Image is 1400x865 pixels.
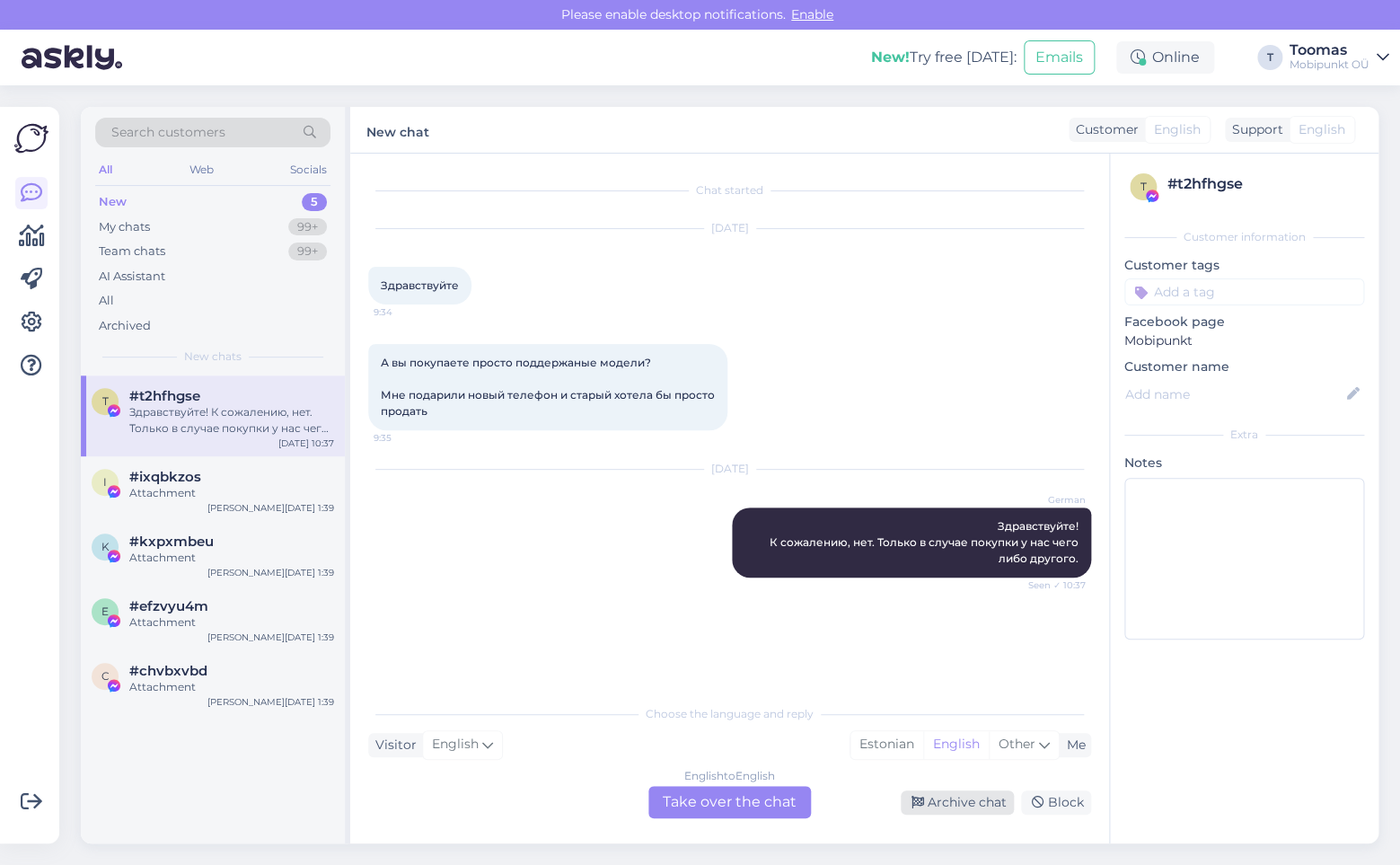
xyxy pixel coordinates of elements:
[286,158,330,181] div: Socials
[102,394,109,408] span: t
[999,736,1035,752] span: Other
[368,220,1091,236] div: [DATE]
[381,356,718,418] span: А вы покупаете просто поддержаные модели? Мне подарили новый телефон и старый хотела бы просто пр...
[1124,331,1364,350] p: Mobipunkt
[1124,313,1364,331] p: Facebook page
[1125,384,1343,404] input: Add name
[850,731,923,758] div: Estonian
[99,268,165,286] div: AI Assistant
[103,475,107,489] span: i
[381,278,459,292] span: Здравствуйте
[1299,120,1345,139] span: English
[101,605,109,618] span: e
[129,485,334,501] div: Attachment
[432,735,479,755] span: English
[1124,427,1364,443] div: Extra
[1116,41,1214,74] div: Online
[129,679,334,695] div: Attachment
[1257,45,1282,70] div: T
[129,550,334,566] div: Attachment
[101,540,110,553] span: k
[1124,256,1364,275] p: Customer tags
[99,243,165,260] div: Team chats
[786,6,839,22] span: Enable
[368,706,1091,722] div: Choose the language and reply
[648,786,811,818] div: Take over the chat
[186,158,217,181] div: Web
[207,566,334,579] div: [PERSON_NAME][DATE] 1:39
[129,614,334,631] div: Attachment
[1124,229,1364,245] div: Customer information
[129,388,200,404] span: #t2hfhgse
[374,305,441,319] span: 9:34
[374,431,441,445] span: 9:35
[184,349,242,365] span: New chats
[368,182,1091,199] div: Chat started
[1018,578,1086,592] span: Seen ✓ 10:37
[1124,278,1364,305] input: Add a tag
[1124,454,1364,472] p: Notes
[302,193,327,211] div: 5
[99,292,114,310] div: All
[99,218,150,236] div: My chats
[129,663,207,679] span: #chvbxvbd
[1290,43,1389,72] a: ToomasMobipunkt OÜ
[129,404,334,437] div: Здравствуйте! К сожалению, нет. Только в случае покупки у нас чего либо другого.
[1021,790,1091,815] div: Block
[1018,493,1086,507] span: German
[770,519,1081,565] span: Здравствуйте! К сожалению, нет. Только в случае покупки у нас чего либо другого.
[129,534,214,550] span: #kxpxmbeu
[207,695,334,709] div: [PERSON_NAME][DATE] 1:39
[129,469,201,485] span: #ixqbkzos
[923,731,989,758] div: English
[1069,120,1139,139] div: Customer
[99,317,151,335] div: Archived
[901,790,1014,815] div: Archive chat
[129,598,208,614] span: #efzvyu4m
[1290,57,1369,72] div: Mobipunkt OÜ
[278,437,334,450] div: [DATE] 10:37
[207,501,334,515] div: [PERSON_NAME][DATE] 1:39
[1024,40,1095,75] button: Emails
[684,768,775,784] div: English to English
[368,736,417,755] div: Visitor
[95,158,116,181] div: All
[1167,173,1359,195] div: # t2hfhgse
[288,218,327,236] div: 99+
[14,121,48,155] img: Askly Logo
[1225,120,1283,139] div: Support
[1290,43,1369,57] div: Toomas
[207,631,334,644] div: [PERSON_NAME][DATE] 1:39
[1060,736,1086,755] div: Me
[366,118,429,142] label: New chat
[111,123,225,142] span: Search customers
[1140,180,1147,193] span: t
[368,461,1091,477] div: [DATE]
[871,47,1017,68] div: Try free [DATE]:
[99,193,127,211] div: New
[1154,120,1201,139] span: English
[1124,357,1364,376] p: Customer name
[871,49,910,66] b: New!
[101,669,110,683] span: c
[288,243,327,260] div: 99+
